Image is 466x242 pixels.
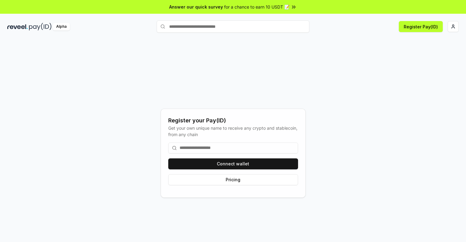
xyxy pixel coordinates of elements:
img: pay_id [29,23,52,31]
span: for a chance to earn 10 USDT 📝 [224,4,289,10]
span: Answer our quick survey [169,4,223,10]
button: Connect wallet [168,158,298,169]
div: Alpha [53,23,70,31]
div: Register your Pay(ID) [168,116,298,125]
img: reveel_dark [7,23,28,31]
button: Register Pay(ID) [399,21,443,32]
div: Get your own unique name to receive any crypto and stablecoin, from any chain [168,125,298,138]
button: Pricing [168,174,298,185]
